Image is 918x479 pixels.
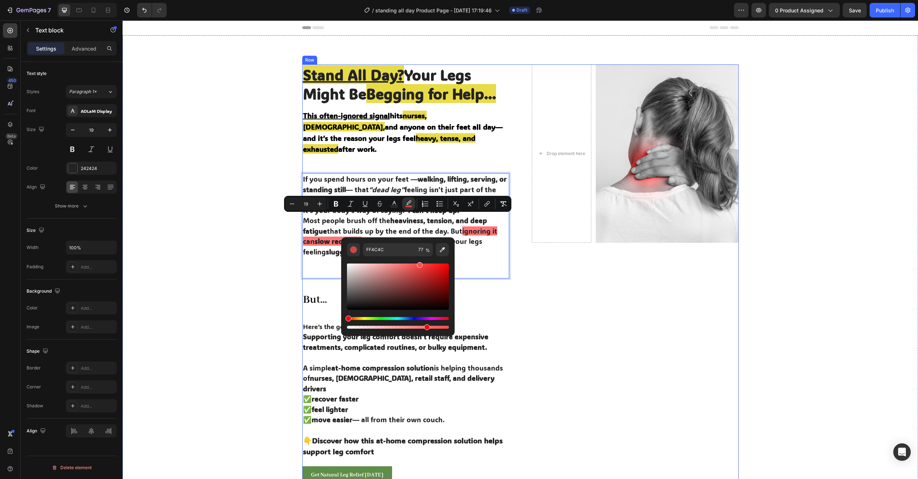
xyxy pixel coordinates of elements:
u: This often-ignored signal [180,90,267,100]
div: Background [27,286,62,296]
p: Advanced [72,45,96,52]
strong: sluggish long after your shift ends. [203,227,320,236]
strong: 👇Discover how this at-home compression solution helps support leg comfort [180,415,380,436]
strong: slow recovery [192,216,239,225]
div: Shape [27,347,50,356]
input: Auto [66,241,116,254]
iframe: Design area [123,20,918,479]
span: Here’s the good news: [180,302,249,310]
div: Shadow [27,403,43,409]
strong: feel lighter [189,384,225,393]
strong: But... [180,273,204,286]
div: Delete element [52,463,92,472]
div: Add... [81,384,115,391]
strong: nurses, [DEMOGRAPHIC_DATA], retail staff, and delivery drivers [180,353,372,373]
strong: after work. [216,124,254,133]
div: Corner [27,384,41,390]
div: Hue [347,317,449,320]
button: Publish [870,3,900,17]
div: ADLaM Display [81,108,115,114]
span: standing all day Product Page - [DATE] 17:19:46 [375,7,492,14]
div: Rich Text Editor. Editing area: main [180,153,387,258]
div: Row [181,36,193,43]
div: Add... [81,403,115,409]
strong: — and it’s the reason your legs feel [180,102,380,122]
i: “dead leg” [246,165,282,174]
button: Delete element [27,462,117,474]
strong: Your Legs Might Be [180,45,348,83]
p: Settings [36,45,56,52]
div: Editor contextual toolbar [284,196,511,212]
button: Show more [27,199,117,213]
p: 7 [48,6,51,15]
div: Styles [27,88,39,95]
div: Color [27,165,38,171]
strong: heaviness, tension, and deep fatigue [180,195,364,215]
div: Show more [55,202,89,210]
div: Beta [5,133,17,139]
button: 7 [3,3,54,17]
strong: “I can’t keep up.” [282,185,339,194]
div: Border [27,365,41,371]
span: % [426,246,430,254]
div: Rich Text Editor. Editing area: main [180,89,387,135]
strong: walking, lifting, serving, or standing still [180,154,384,174]
strong: Get Natural Leg Relief [DATE] [188,451,261,458]
span: Paragraph 1* [69,88,97,95]
div: Width [27,244,39,251]
strong: Supporting your leg comfort doesn’t require expensive treatments, complicated routines, or bulky ... [180,312,366,331]
div: Align [27,182,47,192]
div: Add... [81,264,115,270]
button: 0 product assigned [769,3,840,17]
div: Padding [27,264,43,270]
div: Open Intercom Messenger [893,443,911,461]
strong: at-home compression solution [209,343,311,352]
span: Save [849,7,861,13]
p: If you spend hours on your feet — — that feeling isn’t just part of the job. It’s your body’s way... [180,154,386,195]
div: Size [27,226,46,235]
div: Add... [81,365,115,372]
div: 450 [7,78,17,83]
div: Add... [81,324,115,330]
div: Publish [876,7,894,14]
a: Get Natural Leg Relief [DATE] [180,446,270,463]
div: Size [27,125,46,135]
p: Most people brush off the that builds up by the end of the day. But , reduce energy, and leave yo... [180,195,386,237]
p: Text block [35,26,97,35]
div: Color [27,305,38,311]
strong: and anyone on their feet all day [262,102,373,111]
div: Text style [27,70,47,77]
span: / [372,7,374,14]
strong: recover faster [189,374,236,383]
strong: move easier [189,395,230,404]
span: Draft [516,7,527,13]
button: Save [843,3,867,17]
div: Drop element here [424,130,463,136]
p: A simple is helping thousands of ✅ ✅ ✅ — all from their own couch. [180,343,386,405]
strong: hits [180,90,280,100]
input: E.g FFFFFF [363,243,415,256]
div: Undo/Redo [137,3,167,17]
strong: nurses, [DEMOGRAPHIC_DATA], [180,90,304,111]
div: Font [27,107,36,114]
div: Align [27,426,47,436]
span: 0 product assigned [775,7,823,14]
strong: Begging for Help... [244,64,374,83]
button: Paragraph 1* [66,85,117,98]
div: Image [27,324,39,330]
div: 242424 [81,165,115,172]
div: Add... [81,305,115,312]
u: Stand All Day? [180,45,282,64]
